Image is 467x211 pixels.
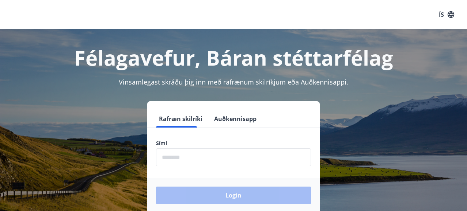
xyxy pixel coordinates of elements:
h1: Félagavefur, Báran stéttarfélag [9,44,458,71]
span: Vinsamlegast skráðu þig inn með rafrænum skilríkjum eða Auðkennisappi. [119,78,348,86]
button: Rafræn skilríki [156,110,205,128]
button: Auðkennisapp [211,110,259,128]
label: Sími [156,140,311,147]
button: ÍS [435,8,458,21]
